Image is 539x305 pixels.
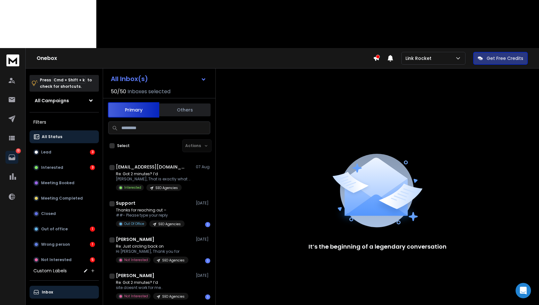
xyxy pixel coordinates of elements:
h1: Support [116,200,135,206]
p: [DATE] [196,273,210,278]
p: [PERSON_NAME], That is exactly what we [116,177,193,182]
button: Interested3 [30,161,99,174]
p: 07 Aug [196,164,210,169]
h1: [PERSON_NAME] [116,272,154,279]
button: Not Interested5 [30,253,99,266]
button: Lead3 [30,146,99,159]
p: Interested [124,185,141,190]
p: ##- Please type your reply [116,213,185,218]
span: Cmd + Shift + k [53,76,86,84]
button: Wrong person1 [30,238,99,251]
div: 5 [90,257,95,262]
div: 1 [205,258,210,263]
p: Out Of Office [124,221,144,226]
button: Others [159,103,211,117]
button: All Campaigns [30,94,99,107]
p: [DATE] [196,237,210,242]
p: Inbox [42,290,53,295]
span: 50 / 50 [111,88,126,95]
p: Hi [PERSON_NAME], Thank you for [116,249,188,254]
label: Select [117,143,130,148]
img: logo [6,54,19,66]
button: Get Free Credits [473,52,528,65]
p: SEO Agencies [158,222,181,227]
p: Closed [41,211,56,216]
div: 3 [90,150,95,155]
p: Lead [41,150,51,155]
button: Meeting Completed [30,192,99,205]
p: Wrong person [41,242,70,247]
p: Meeting Completed [41,196,83,201]
button: Meeting Booked [30,177,99,189]
h1: Onebox [37,54,373,62]
p: Re: Got 2 minutes? I’d [116,280,188,285]
p: It’s the beginning of a legendary conversation [309,242,447,251]
div: 1 [205,222,210,227]
p: Meeting Booked [41,180,74,185]
h3: Inboxes selected [127,88,170,95]
h3: Filters [30,118,99,127]
p: Interested [41,165,63,170]
p: SEO Agencies [162,294,185,299]
p: Re: Got 2 minutes? I’d [116,171,193,177]
button: Primary [108,102,159,118]
p: Not Interested [124,294,148,299]
p: site doesnt work for me.. [116,285,188,290]
p: Link Rocket [405,55,434,62]
p: All Status [42,134,62,139]
a: 13 [5,151,18,164]
p: Out of office [41,227,68,232]
div: Open Intercom Messenger [516,283,531,298]
p: Thanks for reaching out – [116,208,185,213]
div: 1 [90,227,95,232]
div: 1 [205,294,210,300]
p: 13 [16,148,21,153]
p: SEO Agencies [162,258,185,263]
p: Not Interested [124,258,148,262]
p: Not Interested [41,257,72,262]
p: [DATE] [196,201,210,206]
div: 1 [90,242,95,247]
h1: [EMAIL_ADDRESS][DOMAIN_NAME] [116,164,187,170]
h3: Custom Labels [33,268,67,274]
h1: All Campaigns [35,97,69,104]
p: Re: Just circling back on [116,244,188,249]
p: Press to check for shortcuts. [40,77,92,90]
button: Closed [30,207,99,220]
button: Out of office1 [30,223,99,235]
button: All Status [30,130,99,143]
h1: [PERSON_NAME] [116,236,154,243]
p: Get Free Credits [487,55,523,62]
h1: All Inbox(s) [111,76,148,82]
div: 3 [90,165,95,170]
button: All Inbox(s) [106,72,212,85]
p: SEO Agencies [155,185,178,190]
button: Inbox [30,286,99,299]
